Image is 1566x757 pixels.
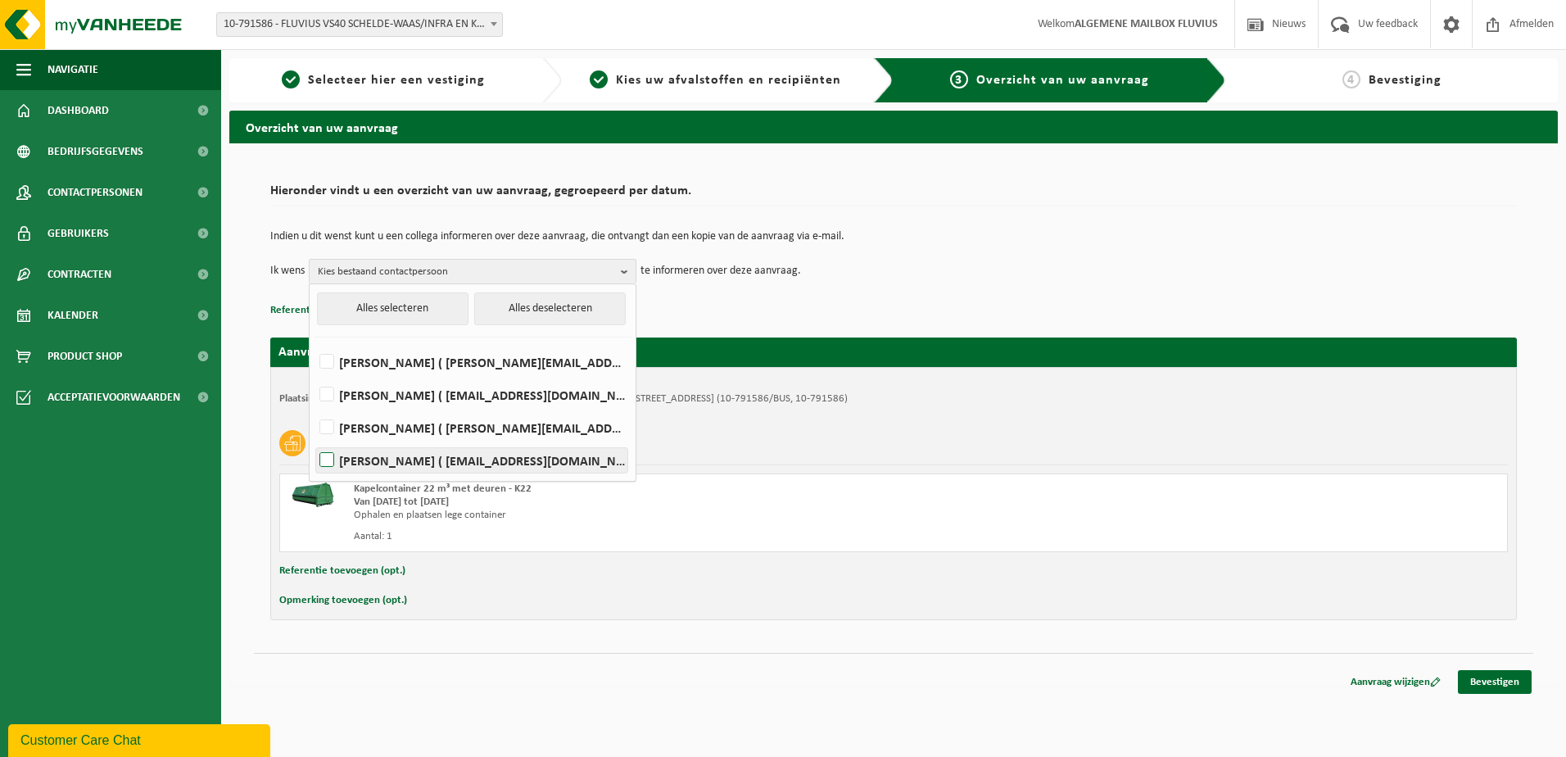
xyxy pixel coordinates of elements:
span: Dashboard [48,90,109,131]
h2: Overzicht van uw aanvraag [229,111,1558,143]
span: Overzicht van uw aanvraag [976,74,1149,87]
span: 2 [590,70,608,88]
button: Referentie toevoegen (opt.) [279,560,405,582]
strong: Aanvraag voor [DATE] [278,346,401,359]
span: 3 [950,70,968,88]
label: [PERSON_NAME] ( [EMAIL_ADDRESS][DOMAIN_NAME] ) [316,383,627,407]
span: 10-791586 - FLUVIUS VS40 SCHELDE-WAAS/INFRA EN KLANTENKANTOOR - SINT-NIKLAAS [216,12,503,37]
span: Navigatie [48,49,98,90]
span: Kies bestaand contactpersoon [318,260,614,284]
span: Contracten [48,254,111,295]
div: Aantal: 1 [354,530,959,543]
span: Bedrijfsgegevens [48,131,143,172]
a: 2Kies uw afvalstoffen en recipiënten [570,70,862,90]
button: Alles selecteren [317,292,468,325]
span: Selecteer hier een vestiging [308,74,485,87]
span: Acceptatievoorwaarden [48,377,180,418]
span: 1 [282,70,300,88]
span: 4 [1342,70,1360,88]
div: Ophalen en plaatsen lege container [354,509,959,522]
p: Ik wens [270,259,305,283]
button: Kies bestaand contactpersoon [309,259,636,283]
iframe: chat widget [8,721,274,757]
span: Kalender [48,295,98,336]
label: [PERSON_NAME] ( [EMAIL_ADDRESS][DOMAIN_NAME] ) [316,448,627,473]
span: Kies uw afvalstoffen en recipiënten [616,74,841,87]
button: Alles deselecteren [474,292,626,325]
p: te informeren over deze aanvraag. [640,259,801,283]
p: Indien u dit wenst kunt u een collega informeren over deze aanvraag, die ontvangt dan een kopie v... [270,231,1517,243]
span: Gebruikers [48,213,109,254]
strong: Plaatsingsadres: [279,393,351,404]
span: Contactpersonen [48,172,143,213]
strong: Van [DATE] tot [DATE] [354,496,449,507]
span: Product Shop [48,336,122,377]
a: 1Selecteer hier een vestiging [238,70,529,90]
label: [PERSON_NAME] ( [PERSON_NAME][EMAIL_ADDRESS][DOMAIN_NAME] ) [316,350,627,374]
a: Aanvraag wijzigen [1338,670,1453,694]
span: 10-791586 - FLUVIUS VS40 SCHELDE-WAAS/INFRA EN KLANTENKANTOOR - SINT-NIKLAAS [217,13,502,36]
label: [PERSON_NAME] ( [PERSON_NAME][EMAIL_ADDRESS][DOMAIN_NAME] ) [316,415,627,440]
button: Referentie toevoegen (opt.) [270,300,396,321]
span: Kapelcontainer 22 m³ met deuren - K22 [354,483,532,494]
h2: Hieronder vindt u een overzicht van uw aanvraag, gegroepeerd per datum. [270,184,1517,206]
button: Opmerking toevoegen (opt.) [279,590,407,611]
img: HK-XK-22-GN-00.png [288,483,337,507]
span: Bevestiging [1369,74,1442,87]
a: Bevestigen [1458,670,1532,694]
strong: ALGEMENE MAILBOX FLUVIUS [1075,18,1218,30]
